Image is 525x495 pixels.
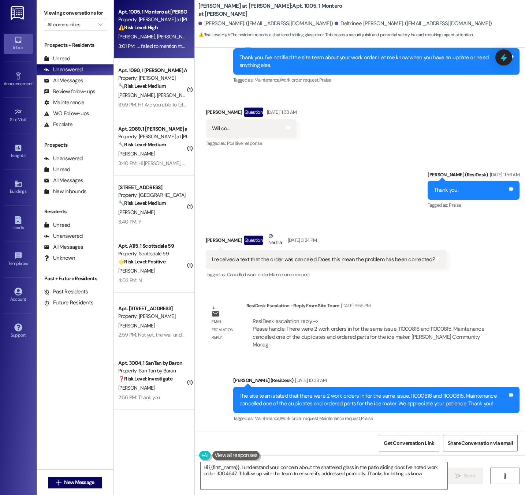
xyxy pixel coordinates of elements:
div: Question [244,236,263,245]
div: Tagged as: [233,413,520,424]
button: Send [448,468,483,484]
div: ResiDesk Escalation - Reply From Site Team [246,302,492,312]
div: Will do... [212,125,230,132]
span: • [28,260,29,265]
div: Apt. A115, 1 Scottsdale 59 [118,242,186,250]
a: Inbox [4,34,33,53]
div: All Messages [44,243,83,251]
div: [DATE] 6:56 PM [339,302,371,310]
div: [PERSON_NAME]. ([EMAIL_ADDRESS][DOMAIN_NAME]) [198,20,333,27]
textarea: Hi {{first_name}}, I understand your concern about the shattered glass in the patio sliding door.... [201,462,448,490]
div: Unknown [44,254,75,262]
span: Maintenance , [254,415,280,421]
span: Share Conversation via email [448,439,513,447]
span: Maintenance request [269,271,310,278]
span: [PERSON_NAME] [118,150,155,157]
div: I received a text that the order was canceled. Does this mean the problem has been corrected? [212,256,435,263]
strong: ❓ Risk Level: Investigate [118,375,172,382]
button: New Message [48,477,102,488]
div: Tagged as: [206,138,297,149]
div: Property: Scottsdale 59 [118,250,186,258]
span: [PERSON_NAME] [118,385,155,391]
div: New Inbounds [44,188,86,195]
div: 2:59 PM: Not yet, the wall under the kitchen sink still needs to be fixed. [118,331,267,338]
div: Property: [PERSON_NAME] [118,312,186,320]
span: [PERSON_NAME] [118,209,155,215]
div: Unanswered [44,155,83,162]
div: 2:56 PM: Thank you [118,394,160,401]
div: 3:59 PM: Hi! Are you able to tell me which of us still need to sign the lease renewal offer [118,101,302,108]
div: All Messages [44,177,83,184]
div: Property: [PERSON_NAME] at [PERSON_NAME] [118,16,186,23]
div: The site team stated that there were 2 work orders in for the same issue, 11000816 and 11000815. ... [239,392,508,408]
div: [DATE] 11:56 AM [488,171,520,179]
div: Past + Future Residents [37,275,113,282]
button: Share Conversation via email [443,435,518,451]
div: Tagged as: [428,200,520,210]
div: 3:40 PM: Y [118,218,141,225]
div: Prospects + Residents [37,41,113,49]
div: Unanswered [44,232,83,240]
i:  [56,480,61,485]
span: [PERSON_NAME] [157,33,193,40]
div: Question [244,108,263,117]
div: Deltrinee [PERSON_NAME]. ([EMAIL_ADDRESS][DOMAIN_NAME]) [335,20,492,27]
div: Property: San Tan by Baron [118,367,186,375]
input: All communities [47,19,94,30]
div: Property: [PERSON_NAME] [118,74,186,82]
a: Insights • [4,142,33,161]
span: New Message [64,479,94,486]
div: Neutral [267,232,284,248]
strong: 🔧 Risk Level: Medium [118,83,166,89]
a: Account [4,285,33,305]
div: WO Follow-ups [44,110,89,117]
div: [PERSON_NAME] (ResiDesk) [233,376,520,387]
div: Apt. 1005, 1 Montero at [PERSON_NAME] [118,8,186,16]
div: Unread [44,221,70,229]
div: Past Residents [44,288,88,296]
span: [PERSON_NAME] [118,33,157,40]
div: Unread [44,166,70,173]
span: [PERSON_NAME] [118,267,155,274]
div: [DATE] 10:38 AM [293,376,327,384]
strong: 🔧 Risk Level: Medium [118,141,166,148]
div: [DATE] 3:24 PM [286,236,317,244]
a: Leads [4,214,33,233]
a: Site Visit • [4,106,33,125]
div: [PERSON_NAME] (ResiDesk) [428,171,520,181]
span: Work order request , [280,77,319,83]
a: Templates • [4,250,33,269]
div: Property: [GEOGRAPHIC_DATA] [118,191,186,199]
i:  [502,473,507,479]
a: Buildings [4,177,33,197]
span: Send [464,472,475,480]
div: Tagged as: [233,75,520,85]
div: Unanswered [44,66,83,74]
div: ResiDesk escalation reply -> Please handle: There were 2 work orders in for the same issue, 11000... [253,318,484,348]
img: ResiDesk Logo [11,6,26,20]
span: : The resident reports a shattered sliding glass door. This poses a security risk and potential s... [198,31,473,39]
strong: ⚠️ Risk Level: High [118,24,158,31]
strong: ⚠️ Risk Level: High [198,32,230,38]
div: Future Residents [44,299,93,307]
div: Apt. [STREET_ADDRESS] [118,305,186,312]
div: Property: [PERSON_NAME] at [PERSON_NAME] [118,133,186,140]
div: Unread [44,55,70,63]
span: Positive response [227,140,262,146]
span: Praise [361,415,373,421]
div: Escalate [44,121,72,128]
div: Apt. 1090, 1 [PERSON_NAME] Apts LLC [118,67,186,74]
strong: 🌟 Risk Level: Positive [118,258,165,265]
div: Thank you. [434,186,458,194]
div: 4:03 PM: N [118,277,142,284]
div: Apt. 3004, 1 SanTan by Baron [118,359,186,367]
a: Support [4,321,33,341]
div: Residents [37,208,113,215]
i:  [98,22,102,27]
span: [PERSON_NAME] [157,92,193,98]
strong: 🔧 Risk Level: Medium [118,200,166,206]
span: Cancelled work order , [227,271,269,278]
i:  [455,473,461,479]
label: Viewing conversations for [44,7,106,19]
div: All Messages [44,77,83,85]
